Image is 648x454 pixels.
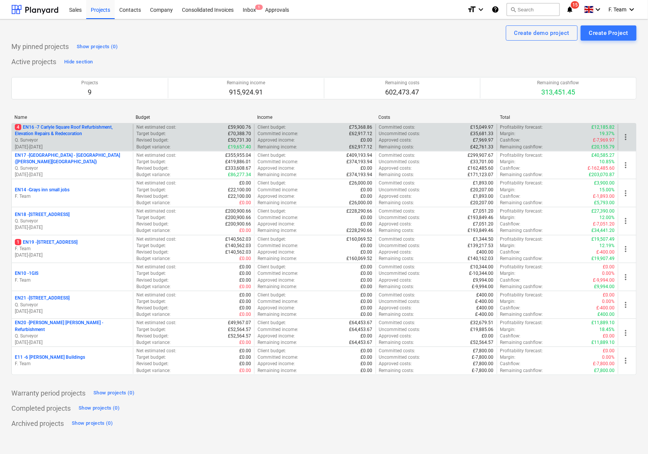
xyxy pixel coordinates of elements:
p: Client budget : [258,236,286,243]
div: Costs [379,115,494,120]
p: EN14 - Grays inn small jobs [15,187,70,193]
p: E11 - 6 [PERSON_NAME] Buildings [15,354,85,361]
p: Committed costs : [379,292,416,298]
p: [DATE] - [DATE] [15,224,130,231]
p: £419,886.01 [225,159,251,165]
p: Committed income : [258,214,298,221]
p: Committed income : [258,159,298,165]
p: £0.00 [361,137,373,143]
div: Total [500,115,615,120]
p: £20,207.00 [471,187,494,193]
p: £50,731.30 [228,137,251,143]
div: EN20 -[PERSON_NAME] [PERSON_NAME] - RefurbishmentQ. Surveyor[DATE]-[DATE] [15,320,130,346]
p: £409,193.94 [347,152,373,159]
i: keyboard_arrow_down [627,5,637,14]
p: £-1,893.00 [593,193,615,200]
p: £140,562.03 [225,236,251,243]
p: Remaining costs : [379,200,414,206]
p: 10.85% [600,159,615,165]
p: £0.00 [239,255,251,262]
p: Active projects [11,57,56,66]
p: Profitability forecast : [500,180,543,186]
p: Target budget : [136,243,166,249]
span: 1 [15,239,21,245]
p: Net estimated cost : [136,152,176,159]
p: £26,000.00 [349,200,373,206]
p: £193,849.46 [468,227,494,234]
p: 12.19% [600,243,615,249]
div: E11 -6 [PERSON_NAME] BuildingsF. Team [15,354,130,367]
p: Target budget : [136,270,166,277]
div: EN17 -[GEOGRAPHIC_DATA] - [GEOGRAPHIC_DATA] ([PERSON_NAME][GEOGRAPHIC_DATA])Q. Surveyor[DATE]-[DATE] [15,152,130,178]
p: £0.00 [239,270,251,277]
p: [DATE] - [DATE] [15,252,130,259]
p: Revised budget : [136,137,169,143]
p: 0.00% [602,298,615,305]
div: EN18 -[STREET_ADDRESS]Q. Surveyor[DATE]-[DATE] [15,211,130,231]
p: £0.00 [361,298,373,305]
p: £0.00 [361,214,373,221]
p: Approved costs : [379,221,412,227]
i: format_size [467,5,476,14]
p: £1,344.50 [473,236,494,243]
p: Remaining costs : [379,255,414,262]
p: Margin : [500,298,516,305]
p: Approved income : [258,249,295,255]
i: keyboard_arrow_down [476,5,485,14]
p: £160,069.52 [347,255,373,262]
p: £22,100.00 [228,187,251,193]
p: Approved costs : [379,193,412,200]
p: £171,123.07 [468,172,494,178]
p: £7,969.97 [473,137,494,143]
p: £0.00 [361,243,373,249]
p: Profitability forecast : [500,152,543,159]
p: Target budget : [136,214,166,221]
p: £9,994.00 [473,277,494,284]
p: Committed income : [258,270,298,277]
p: £19,657.40 [228,144,251,150]
p: £27,390.00 [592,208,615,214]
p: £35,681.33 [471,131,494,137]
span: more_vert [621,300,631,309]
p: £0.00 [239,284,251,290]
p: £19,507.49 [592,236,615,243]
p: Remaining costs [385,80,419,86]
p: Approved costs : [379,137,412,143]
p: EN21 - [STREET_ADDRESS] [15,295,70,301]
p: £62,917.12 [349,131,373,137]
p: £200,900.66 [225,208,251,214]
p: £7,051.20 [473,208,494,214]
p: Approved costs : [379,249,412,255]
p: F. Team [15,246,130,252]
p: Budget variance : [136,227,171,234]
p: £0.00 [361,264,373,270]
p: £400.00 [477,249,494,255]
p: Cashflow : [500,165,521,172]
p: Uncommitted costs : [379,270,420,277]
span: more_vert [621,216,631,225]
p: 313,451.45 [537,88,579,97]
p: £86,277.34 [228,172,251,178]
i: notifications [566,5,574,14]
p: Margin : [500,243,516,249]
p: EN16 - 7 Carlyle Square Roof Refurbishment, Elevation Repairs & Redecoration [15,124,130,137]
p: £139,217.53 [468,243,494,249]
p: Target budget : [136,187,166,193]
p: £0.00 [239,292,251,298]
p: Budget variance : [136,200,171,206]
p: Target budget : [136,159,166,165]
p: £0.00 [239,264,251,270]
p: [DATE] - [DATE] [15,339,130,346]
p: Remaining income : [258,284,297,290]
p: Margin : [500,270,516,277]
p: Remaining income : [258,227,297,234]
p: Remaining costs : [379,284,414,290]
p: £0.00 [361,165,373,172]
p: £228,290.66 [347,208,373,214]
p: Approved income : [258,165,295,172]
p: £42,761.33 [471,144,494,150]
p: Q. Surveyor [15,218,130,224]
p: £0.00 [361,270,373,277]
p: F. Team [15,277,130,284]
p: Uncommitted costs : [379,187,420,193]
